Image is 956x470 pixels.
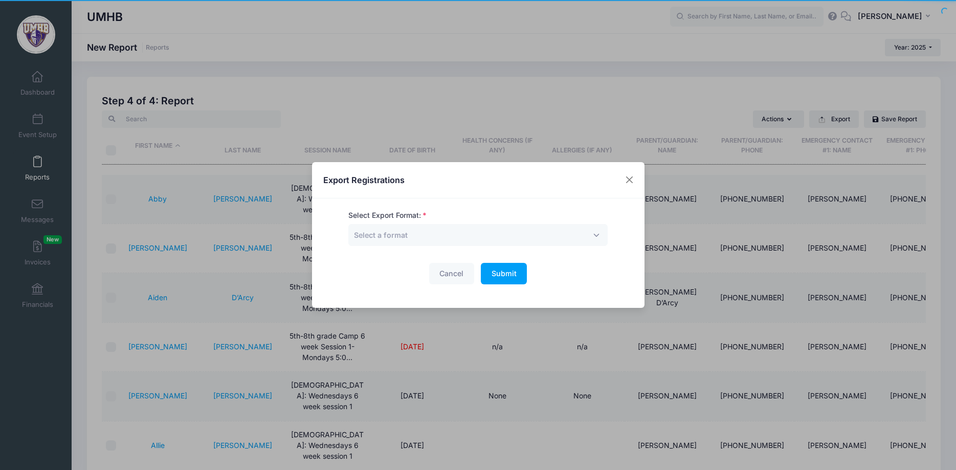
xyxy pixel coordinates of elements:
[348,210,427,221] label: Select Export Format:
[348,224,608,246] span: Select a format
[429,263,474,285] button: Cancel
[354,230,408,240] span: Select a format
[620,171,638,189] button: Close
[323,174,405,186] h4: Export Registrations
[354,231,408,239] span: Select a format
[492,269,517,278] span: Submit
[481,263,527,285] button: Submit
